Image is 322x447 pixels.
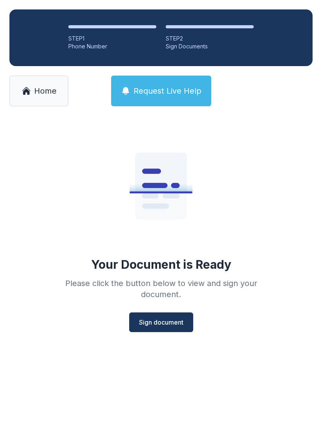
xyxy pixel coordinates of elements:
div: Sign Documents [166,42,254,50]
div: Your Document is Ready [91,257,231,272]
div: Please click the button below to view and sign your document. [48,278,274,300]
span: Home [34,85,57,96]
span: Request Live Help [134,85,201,96]
span: Sign document [139,318,183,327]
div: STEP 1 [68,35,156,42]
div: Phone Number [68,42,156,50]
div: STEP 2 [166,35,254,42]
